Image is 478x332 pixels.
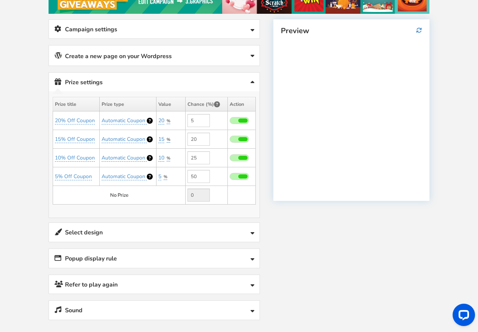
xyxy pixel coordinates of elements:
[49,20,260,39] a: Campaign settings
[55,117,95,124] a: 20% Off Coupon
[49,275,260,294] a: Refer to play again
[102,117,145,124] span: Automatic Coupon
[99,97,156,111] th: Prize type
[158,173,161,180] a: 5
[158,117,164,124] a: 20
[186,97,228,111] th: Chance (%)
[102,136,145,143] span: Automatic Coupon
[49,45,260,66] a: Create a new page on your Wordpress
[49,301,260,320] a: Sound
[158,154,164,162] a: 10
[55,173,92,180] a: 5% Off Coupon
[281,27,422,35] h4: Preview
[228,97,256,111] th: Action
[158,136,164,143] a: 15
[102,136,147,143] a: Automatic Coupon
[102,117,147,124] a: Automatic Coupon
[102,173,147,180] a: Automatic Coupon
[167,137,170,143] a: %
[102,154,147,162] a: Automatic Coupon
[55,154,95,162] a: 10% Off Coupon
[49,249,260,268] a: Popup display rule
[102,173,145,180] span: Automatic Coupon
[53,97,100,111] th: Prize title
[102,154,145,161] span: Automatic Coupon
[164,174,167,180] a: %
[55,136,95,143] a: 15% Off Coupon
[49,223,260,242] a: Select design
[49,73,260,92] a: Prize settings
[167,118,170,124] a: %
[167,155,170,161] span: %
[53,186,186,205] td: No Prize
[187,189,210,202] input: Value not editable
[167,155,170,161] a: %
[447,301,478,332] iframe: LiveChat chat widget
[156,97,185,111] th: Value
